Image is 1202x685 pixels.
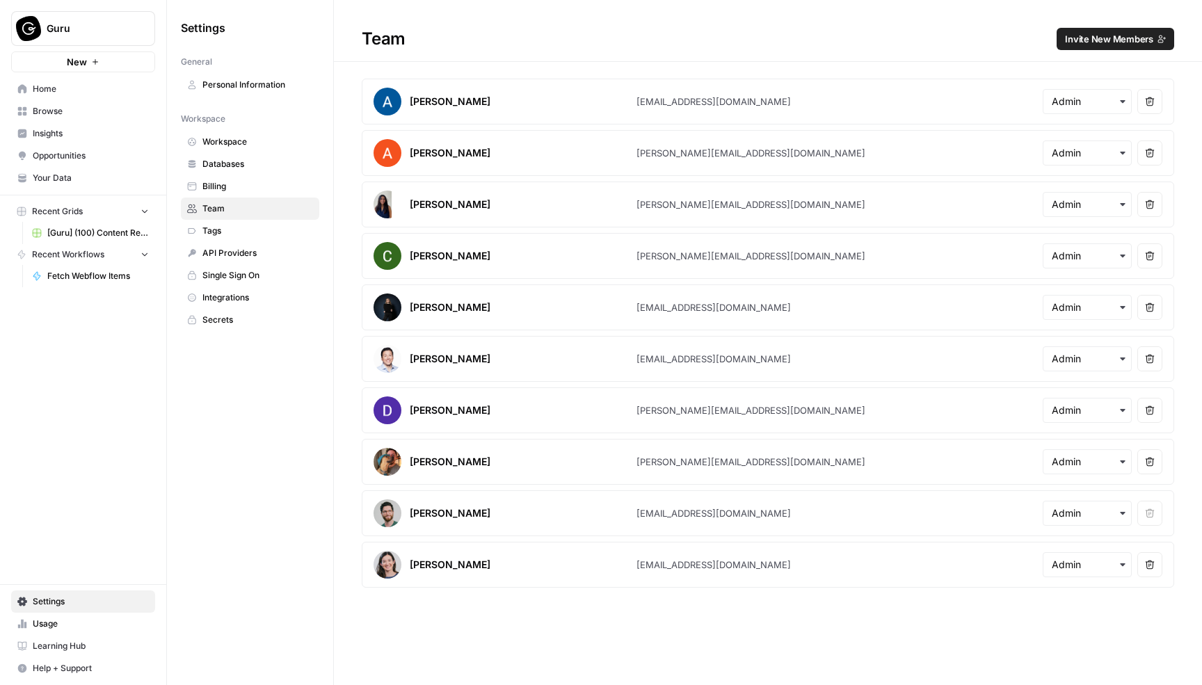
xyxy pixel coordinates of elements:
img: avatar [374,396,401,424]
a: API Providers [181,242,319,264]
div: [PERSON_NAME] [410,558,490,572]
a: Workspace [181,131,319,153]
div: [EMAIL_ADDRESS][DOMAIN_NAME] [636,558,791,572]
div: [PERSON_NAME] [410,352,490,366]
span: Learning Hub [33,640,149,652]
a: Opportunities [11,145,155,167]
a: Billing [181,175,319,198]
a: Learning Hub [11,635,155,657]
a: Home [11,78,155,100]
div: [PERSON_NAME] [410,198,490,211]
span: New [67,55,87,69]
input: Admin [1052,403,1123,417]
input: Admin [1052,352,1123,366]
input: Admin [1052,558,1123,572]
a: Usage [11,613,155,635]
div: [EMAIL_ADDRESS][DOMAIN_NAME] [636,300,791,314]
span: Settings [33,595,149,608]
a: Secrets [181,309,319,331]
div: [EMAIL_ADDRESS][DOMAIN_NAME] [636,352,791,366]
span: Workspace [181,113,225,125]
div: [PERSON_NAME] [410,300,490,314]
button: Recent Grids [11,201,155,222]
div: [PERSON_NAME][EMAIL_ADDRESS][DOMAIN_NAME] [636,403,865,417]
a: Insights [11,122,155,145]
span: Invite New Members [1065,32,1153,46]
span: Insights [33,127,149,140]
div: [EMAIL_ADDRESS][DOMAIN_NAME] [636,95,791,108]
div: [PERSON_NAME][EMAIL_ADDRESS][DOMAIN_NAME] [636,198,865,211]
img: avatar [374,293,401,321]
span: Recent Grids [32,205,83,218]
button: Workspace: Guru [11,11,155,46]
button: Recent Workflows [11,244,155,265]
span: Settings [181,19,225,36]
span: Home [33,83,149,95]
span: Single Sign On [202,269,313,282]
span: Recent Workflows [32,248,104,261]
a: Single Sign On [181,264,319,287]
div: [PERSON_NAME] [410,249,490,263]
a: Fetch Webflow Items [26,265,155,287]
img: Guru Logo [16,16,41,41]
img: avatar [374,551,401,579]
div: [PERSON_NAME] [410,146,490,160]
div: [PERSON_NAME] [410,95,490,108]
input: Admin [1052,455,1123,469]
span: Databases [202,158,313,170]
span: Help + Support [33,662,149,675]
span: Personal Information [202,79,313,91]
input: Admin [1052,506,1123,520]
span: Tags [202,225,313,237]
span: Guru [47,22,131,35]
span: Secrets [202,314,313,326]
input: Admin [1052,198,1123,211]
span: [Guru] (100) Content Refresh [47,227,149,239]
span: Opportunities [33,150,149,162]
div: [PERSON_NAME][EMAIL_ADDRESS][DOMAIN_NAME] [636,249,865,263]
div: Team [334,28,1202,50]
a: Tags [181,220,319,242]
div: [PERSON_NAME] [410,403,490,417]
a: [Guru] (100) Content Refresh [26,222,155,244]
img: avatar [374,139,401,167]
a: Team [181,198,319,220]
a: Integrations [181,287,319,309]
span: Workspace [202,136,313,148]
div: [PERSON_NAME] [410,455,490,469]
img: avatar [374,499,401,527]
img: avatar [374,448,401,476]
input: Admin [1052,95,1123,108]
span: Your Data [33,172,149,184]
button: New [11,51,155,72]
img: avatar [374,345,401,373]
a: Your Data [11,167,155,189]
input: Admin [1052,146,1123,160]
span: Billing [202,180,313,193]
a: Databases [181,153,319,175]
button: Help + Support [11,657,155,679]
input: Admin [1052,249,1123,263]
span: Integrations [202,291,313,304]
div: [PERSON_NAME][EMAIL_ADDRESS][DOMAIN_NAME] [636,146,865,160]
div: [EMAIL_ADDRESS][DOMAIN_NAME] [636,506,791,520]
div: [PERSON_NAME][EMAIL_ADDRESS][DOMAIN_NAME] [636,455,865,469]
button: Invite New Members [1057,28,1174,50]
img: avatar [374,242,401,270]
a: Personal Information [181,74,319,96]
span: Team [202,202,313,215]
span: Browse [33,105,149,118]
div: [PERSON_NAME] [410,506,490,520]
input: Admin [1052,300,1123,314]
img: avatar [374,88,401,115]
span: API Providers [202,247,313,259]
span: General [181,56,212,68]
span: Usage [33,618,149,630]
img: avatar [374,191,392,218]
a: Settings [11,590,155,613]
span: Fetch Webflow Items [47,270,149,282]
a: Browse [11,100,155,122]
